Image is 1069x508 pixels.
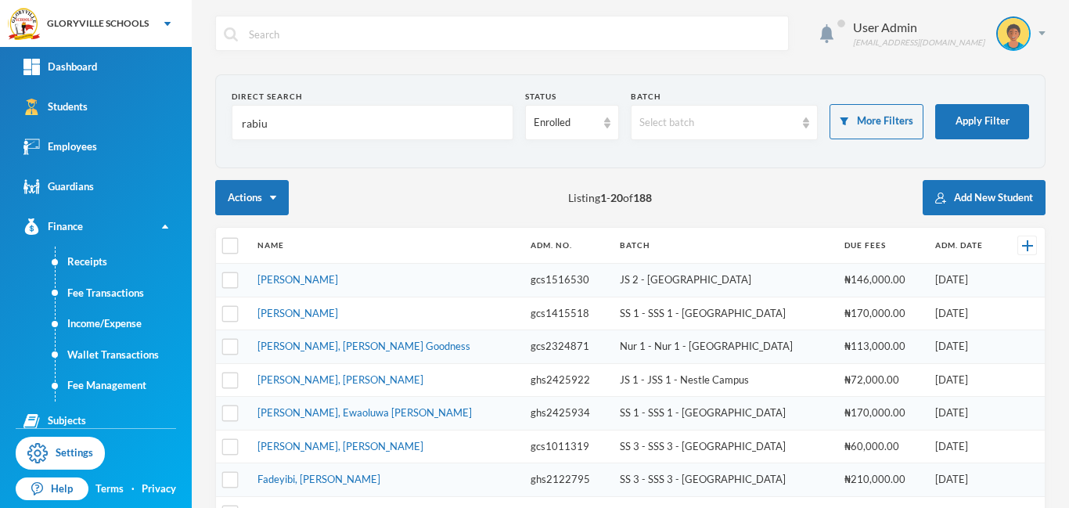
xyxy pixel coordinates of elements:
[257,373,423,386] a: [PERSON_NAME], [PERSON_NAME]
[525,91,619,103] div: Status
[56,340,192,371] a: Wallet Transactions
[927,264,1002,297] td: [DATE]
[927,430,1002,463] td: [DATE]
[927,363,1002,397] td: [DATE]
[927,463,1002,497] td: [DATE]
[47,16,149,31] div: GLORYVILLE SCHOOLS
[631,91,819,103] div: Batch
[16,477,88,501] a: Help
[523,264,612,297] td: gcs1516530
[600,191,606,204] b: 1
[853,37,984,49] div: [EMAIL_ADDRESS][DOMAIN_NAME]
[927,228,1002,264] th: Adm. Date
[534,115,596,131] div: Enrolled
[998,18,1029,49] img: STUDENT
[927,297,1002,330] td: [DATE]
[250,228,523,264] th: Name
[523,397,612,431] td: ghs2425934
[830,104,923,139] button: More Filters
[23,139,97,155] div: Employees
[23,218,83,235] div: Finance
[257,440,423,452] a: [PERSON_NAME], [PERSON_NAME]
[612,228,836,264] th: Batch
[523,363,612,397] td: ghs2425922
[257,473,380,485] a: Fadeyibi, [PERSON_NAME]
[215,180,289,215] button: Actions
[927,330,1002,364] td: [DATE]
[23,59,97,75] div: Dashboard
[633,191,652,204] b: 188
[837,297,927,330] td: ₦170,000.00
[56,308,192,340] a: Income/Expense
[612,297,836,330] td: SS 1 - SSS 1 - [GEOGRAPHIC_DATA]
[837,363,927,397] td: ₦72,000.00
[257,406,472,419] a: [PERSON_NAME], Ewaoluwa [PERSON_NAME]
[837,330,927,364] td: ₦113,000.00
[257,273,338,286] a: [PERSON_NAME]
[523,228,612,264] th: Adm. No.
[837,397,927,431] td: ₦170,000.00
[837,463,927,497] td: ₦210,000.00
[853,18,984,37] div: User Admin
[837,228,927,264] th: Due Fees
[224,27,238,41] img: search
[257,340,470,352] a: [PERSON_NAME], [PERSON_NAME] Goodness
[247,16,780,52] input: Search
[612,430,836,463] td: SS 3 - SSS 3 - [GEOGRAPHIC_DATA]
[837,264,927,297] td: ₦146,000.00
[142,481,176,497] a: Privacy
[23,178,94,195] div: Guardians
[639,115,796,131] div: Select batch
[95,481,124,497] a: Terms
[837,430,927,463] td: ₦60,000.00
[568,189,652,206] span: Listing - of
[610,191,623,204] b: 20
[523,463,612,497] td: ghs2122795
[612,397,836,431] td: SS 1 - SSS 1 - [GEOGRAPHIC_DATA]
[56,370,192,402] a: Fee Management
[56,247,192,278] a: Receipts
[612,264,836,297] td: JS 2 - [GEOGRAPHIC_DATA]
[1022,240,1033,251] img: +
[131,481,135,497] div: ·
[612,463,836,497] td: SS 3 - SSS 3 - [GEOGRAPHIC_DATA]
[232,91,513,103] div: Direct Search
[523,297,612,330] td: gcs1415518
[9,9,40,40] img: logo
[23,99,88,115] div: Students
[935,104,1029,139] button: Apply Filter
[16,437,105,470] a: Settings
[23,413,86,430] div: Subjects
[240,106,505,141] input: Name, Admin No, Phone number, Email Address
[612,363,836,397] td: JS 1 - JSS 1 - Nestle Campus
[612,330,836,364] td: Nur 1 - Nur 1 - [GEOGRAPHIC_DATA]
[56,278,192,309] a: Fee Transactions
[927,397,1002,431] td: [DATE]
[523,330,612,364] td: gcs2324871
[523,430,612,463] td: gcs1011319
[257,307,338,319] a: [PERSON_NAME]
[923,180,1046,215] button: Add New Student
